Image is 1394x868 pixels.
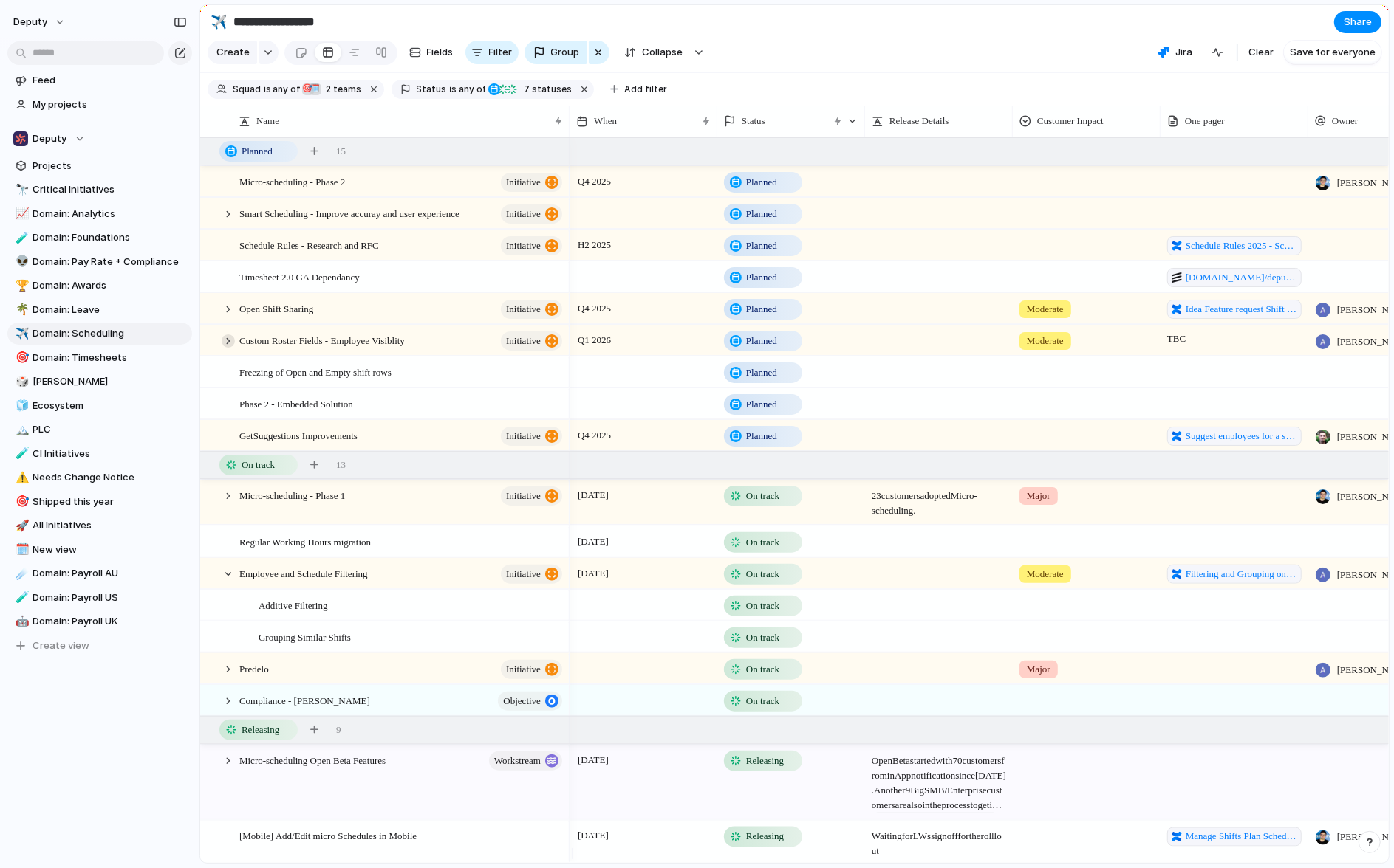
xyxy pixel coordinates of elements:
div: 🚀All Initiatives [7,514,192,537]
span: any of [457,83,486,96]
span: Employee and Schedule Filtering [239,564,368,581]
span: Additive Filtering [259,596,328,613]
a: Filtering and Grouping on the schedule [1167,564,1302,583]
div: ☄️ [16,565,26,582]
span: [DATE] [574,486,612,504]
span: Planned [746,334,777,348]
button: 🏆 [13,278,28,293]
span: On track [746,630,779,644]
div: 📈 [16,205,26,222]
span: On track [746,534,779,549]
span: statuses [519,83,572,96]
button: 🤖 [13,614,28,629]
button: initiative [501,173,562,192]
span: 7 [519,83,532,94]
span: On track [242,458,275,472]
a: 📈Domain: Analytics [7,203,192,225]
span: Custom Roster Fields - Employee Visiblity [239,331,405,348]
span: Timesheet 2.0 GA Dependancy [239,268,360,285]
div: 🎯Shipped this year [7,491,192,513]
a: [DOMAIN_NAME]/deputy/record/workstream/13303 [1167,268,1302,287]
span: Waiting for LWs sign off for the rolllout [866,821,1012,858]
span: Major [1027,661,1050,676]
span: [DATE] [574,827,612,844]
span: Projects [33,159,187,173]
span: initiative [506,563,541,584]
div: 🎯 [16,493,26,510]
span: any of [271,83,300,96]
span: Planned [746,397,777,412]
span: Share [1344,15,1372,30]
button: 🚀 [13,518,28,533]
button: initiative [501,331,562,351]
span: 15 [336,144,346,159]
span: Q4 2025 [574,300,615,317]
span: initiative [506,331,541,351]
button: ⚠️ [13,470,28,485]
a: 🗓️New view [7,539,192,561]
button: Filter [465,41,519,64]
span: [DATE] [574,564,612,582]
span: Planned [746,270,777,285]
button: Clear [1243,41,1279,64]
span: Domain: Timesheets [33,351,187,365]
span: Create [216,45,250,60]
span: initiative [506,658,541,679]
button: Group [525,41,587,64]
span: All Initiatives [33,518,187,533]
button: 🧪 [13,590,28,605]
a: ⚠️Needs Change Notice [7,466,192,489]
div: 🏔️ [16,421,26,438]
span: 2 [322,83,334,94]
span: initiative [506,235,541,256]
button: 👽 [13,255,28,269]
span: 13 [336,458,346,472]
a: 🧪Domain: Foundations [7,227,192,249]
div: 🧪Domain: Payroll US [7,587,192,609]
span: Smart Scheduling - Improve accuray and user experience [239,204,459,221]
span: is [264,83,271,96]
a: 🏆Domain: Awards [7,275,192,297]
a: My projects [7,94,192,116]
span: Status [417,83,447,96]
a: 👽Domain: Pay Rate + Compliance [7,251,192,273]
button: Collapse [615,41,690,64]
button: 🌴 [13,303,28,317]
a: 🧪CI Initiatives [7,443,192,465]
button: 7 statuses [487,81,575,97]
button: Save for everyone [1284,41,1381,64]
button: deputy [7,10,73,34]
button: initiative [501,300,562,319]
button: initiative [501,659,562,678]
button: initiative [501,427,562,446]
button: initiative [501,236,562,255]
span: Regular Working Hours migration [239,532,371,549]
a: ☄️Domain: Payroll AU [7,562,192,585]
span: TBC [1161,325,1308,346]
div: 🚀 [16,517,26,534]
span: Domain: Analytics [33,207,187,221]
div: 🎯Domain: Timesheets [7,347,192,369]
span: On track [746,693,779,708]
span: workstream [494,750,541,771]
div: 🏔️PLC [7,418,192,441]
span: Squad [233,83,261,96]
span: Owner [1332,114,1358,128]
a: 🌴Domain: Leave [7,299,192,321]
span: Customer Impact [1037,114,1104,128]
span: Shipped this year [33,495,187,509]
div: ✈️ [211,12,227,32]
span: Jira [1175,45,1192,60]
span: Domain: Awards [33,278,187,293]
div: 🎯 [302,83,314,95]
button: 🎯 [13,495,28,509]
div: 🌴 [16,301,26,318]
span: teams [322,83,362,96]
span: initiative [506,299,541,320]
span: [DATE] [574,751,612,768]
